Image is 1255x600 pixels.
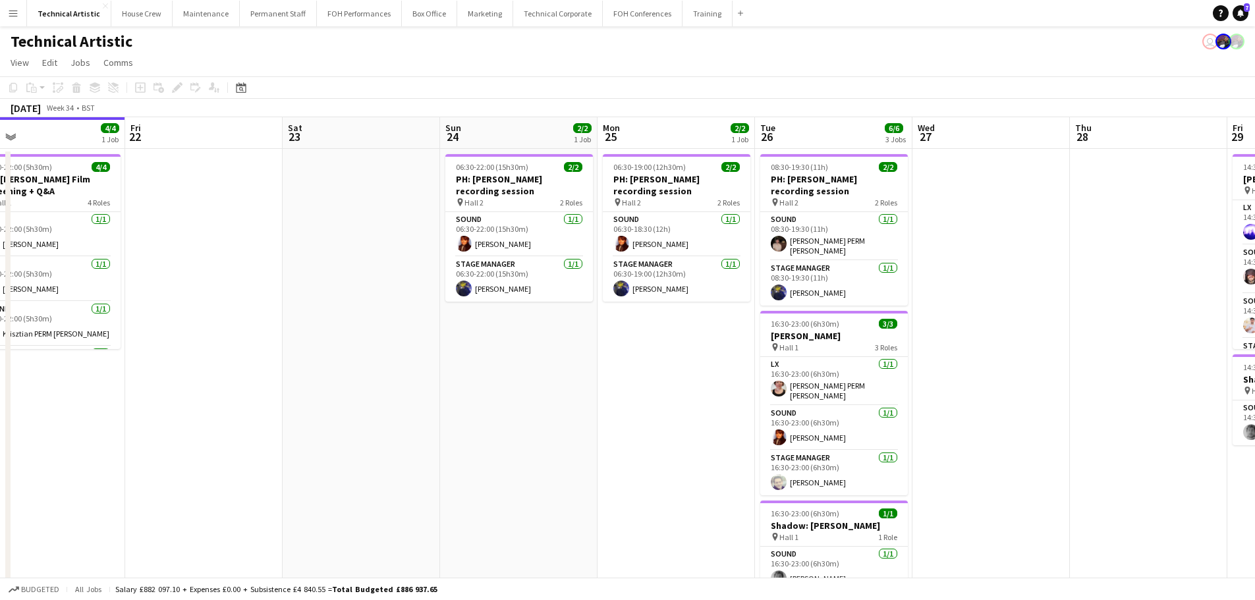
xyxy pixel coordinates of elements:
[317,1,402,26] button: FOH Performances
[683,1,733,26] button: Training
[11,101,41,115] div: [DATE]
[332,584,437,594] span: Total Budgeted £886 937.65
[103,57,133,68] span: Comms
[11,32,132,51] h1: Technical Artistic
[402,1,457,26] button: Box Office
[5,54,34,71] a: View
[65,54,96,71] a: Jobs
[1215,34,1231,49] app-user-avatar: Zubair PERM Dhalla
[173,1,240,26] button: Maintenance
[603,1,683,26] button: FOH Conferences
[72,584,104,594] span: All jobs
[37,54,63,71] a: Edit
[115,584,437,594] div: Salary £882 097.10 + Expenses £0.00 + Subsistence £4 840.55 =
[1202,34,1218,49] app-user-avatar: Liveforce Admin
[21,585,59,594] span: Budgeted
[70,57,90,68] span: Jobs
[240,1,317,26] button: Permanent Staff
[111,1,173,26] button: House Crew
[7,582,61,597] button: Budgeted
[42,57,57,68] span: Edit
[82,103,95,113] div: BST
[43,103,76,113] span: Week 34
[11,57,29,68] span: View
[98,54,138,71] a: Comms
[513,1,603,26] button: Technical Corporate
[457,1,513,26] button: Marketing
[27,1,111,26] button: Technical Artistic
[1233,5,1248,21] a: 7
[1244,3,1250,12] span: 7
[1229,34,1244,49] app-user-avatar: Zubair PERM Dhalla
